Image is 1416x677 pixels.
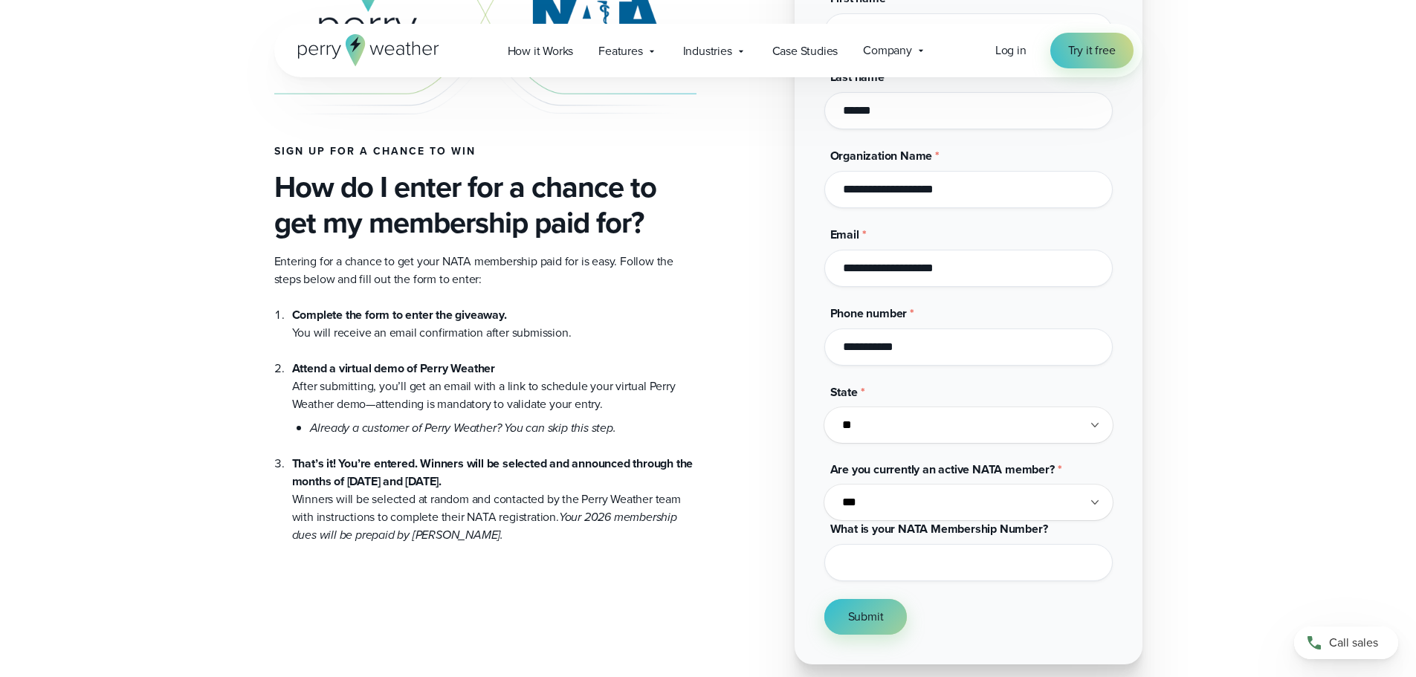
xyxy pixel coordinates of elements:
h3: How do I enter for a chance to get my membership paid for? [274,169,696,241]
h4: Sign up for a chance to win [274,146,696,158]
a: Call sales [1294,626,1398,659]
a: How it Works [495,36,586,66]
li: You will receive an email confirmation after submission. [292,306,696,342]
strong: Complete the form to enter the giveaway. [292,306,507,323]
span: Organization Name [830,147,933,164]
a: Log in [995,42,1027,59]
span: How it Works [508,42,574,60]
span: Email [830,226,859,243]
span: Features [598,42,642,60]
span: State [830,383,858,401]
strong: Attend a virtual demo of Perry Weather [292,360,495,377]
li: Winners will be selected at random and contacted by the Perry Weather team with instructions to c... [292,437,696,544]
a: Case Studies [760,36,851,66]
p: Entering for a chance to get your NATA membership paid for is easy. Follow the steps below and fi... [274,253,696,288]
span: Try it free [1068,42,1116,59]
span: What is your NATA Membership Number? [830,520,1048,537]
span: Are you currently an active NATA member? [830,461,1055,478]
span: Call sales [1329,634,1378,652]
span: Submit [848,608,884,626]
span: Phone number [830,305,908,322]
strong: That’s it! You’re entered. Winners will be selected and announced through the months of [DATE] an... [292,455,694,490]
a: Try it free [1050,33,1134,68]
button: Submit [824,599,908,635]
li: After submitting, you’ll get an email with a link to schedule your virtual Perry Weather demo—att... [292,342,696,437]
span: Case Studies [772,42,838,60]
em: Already a customer of Perry Weather? You can skip this step. [310,419,616,436]
span: Industries [683,42,732,60]
em: Your 2026 membership dues will be prepaid by [PERSON_NAME]. [292,508,677,543]
span: Company [863,42,912,59]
